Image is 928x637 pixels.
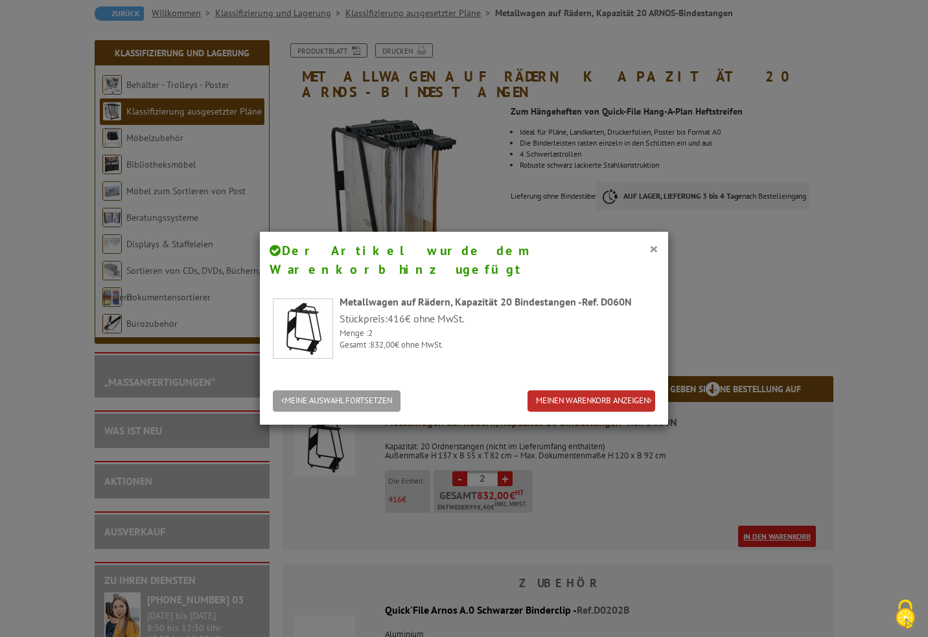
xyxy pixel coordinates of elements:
[883,593,928,637] button: Cookies (modales Fenster)
[582,295,632,308] font: Ref. D060N
[388,312,405,325] font: 416
[536,396,649,407] font: MEINEN WARENKORB ANZEIGEN
[340,339,370,350] font: Gesamt :
[270,242,533,278] font: Der Artikel wurde dem Warenkorb hinzugefügt
[405,312,464,325] font: € ohne MwSt.
[370,339,395,350] font: 832,00
[340,295,582,308] font: Metallwagen auf Rädern, Kapazität 20 Bindestangen -
[284,396,392,407] font: MEINE AUSWAHL FORTSETZEN
[649,238,658,259] font: ×
[889,598,922,631] img: Cookies (modales Fenster)
[340,328,368,339] font: Menge :
[395,339,443,350] font: € ohne MwSt.
[368,328,373,339] font: 2
[273,390,400,412] button: MEINE AUSWAHL FORTSETZEN
[340,312,388,325] font: Stückpreis:
[528,390,655,412] a: MEINEN WARENKORB ANZEIGEN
